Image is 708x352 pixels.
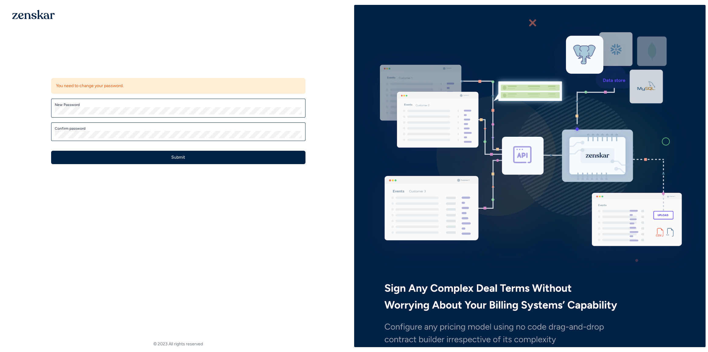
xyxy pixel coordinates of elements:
[12,10,55,19] img: 1OGAJ2xQqyY4LXKgY66KYq0eOWRCkrZdAb3gUhuVAqdWPZE9SRJmCz+oDMSn4zDLXe31Ii730ItAGKgCKgCCgCikA4Av8PJUP...
[55,102,302,107] label: New Password
[2,341,354,347] footer: © 2023 All rights reserved
[51,78,305,94] div: You need to change your password.
[51,151,305,164] button: Submit
[55,126,302,131] label: Confirm password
